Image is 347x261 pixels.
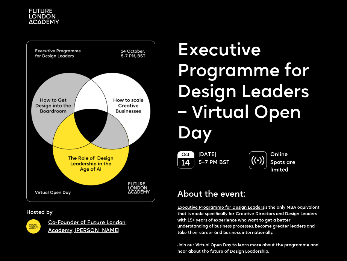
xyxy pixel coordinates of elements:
img: A logo saying in 3 lines: Future London Academy [29,9,59,24]
img: A yellow circle with Future London Academy logo [26,219,41,234]
p: Hosted by [26,209,53,217]
p: Executive Programme for Design Leaders – Virtual Open Day [177,41,321,145]
a: Co-Founder of Future London Academy, [PERSON_NAME] [48,220,126,233]
a: Executive Programme for Design Leaders [177,206,264,210]
p: is the only MBA equivalent that is made specifically for Creative Directors and Design Leaders wi... [177,205,321,255]
p: About the event: [177,184,321,201]
p: [DATE] 5–7 PM BST [199,151,241,167]
p: Online Spots are limited [270,151,313,175]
